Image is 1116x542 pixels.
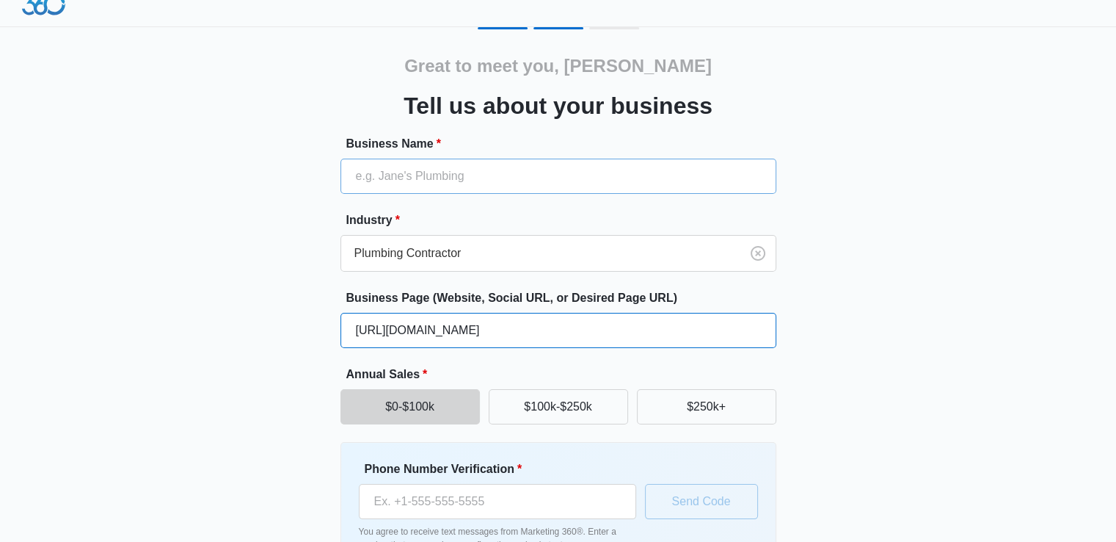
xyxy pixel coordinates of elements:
button: $0-$100k [340,389,480,424]
button: $100k-$250k [489,389,628,424]
input: Ex. +1-555-555-5555 [359,484,636,519]
label: Annual Sales [346,366,782,383]
h2: Great to meet you, [PERSON_NAME] [404,53,712,79]
label: Industry [346,212,782,229]
input: e.g. janesplumbing.com [340,313,776,348]
input: e.g. Jane's Plumbing [340,159,776,194]
label: Business Name [346,135,782,153]
label: Business Page (Website, Social URL, or Desired Page URL) [346,289,782,307]
button: $250k+ [637,389,776,424]
h3: Tell us about your business [404,88,712,123]
button: Clear [746,242,770,265]
label: Phone Number Verification [365,460,642,478]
